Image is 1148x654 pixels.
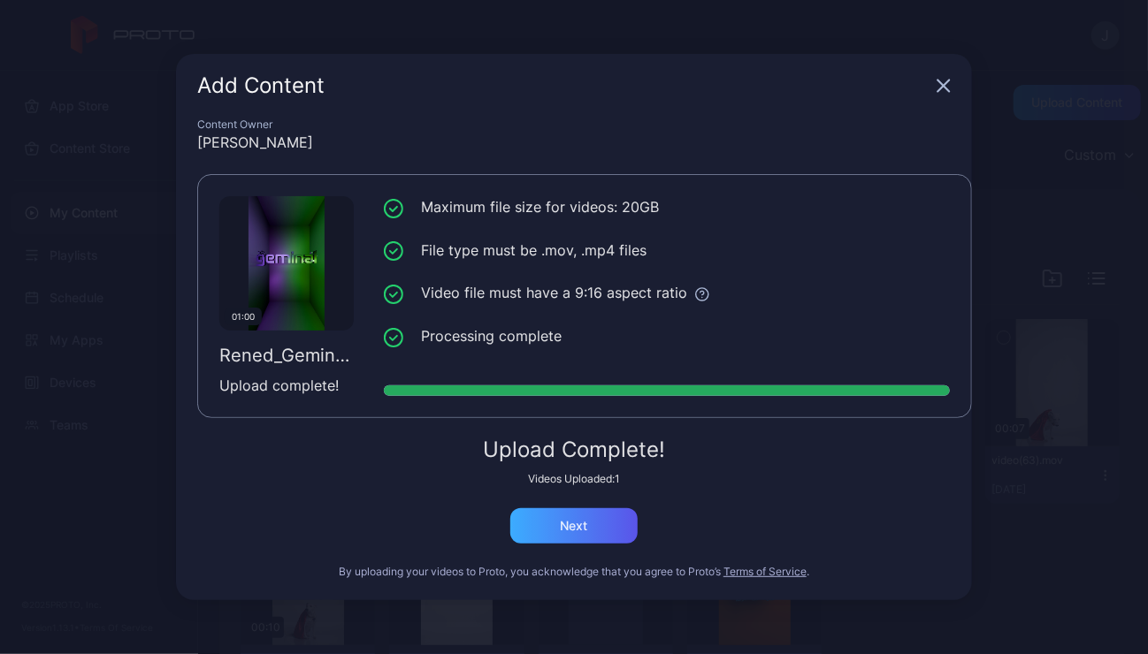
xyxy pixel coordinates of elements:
[197,75,930,96] div: Add Content
[510,508,638,544] button: Next
[219,345,354,366] div: Rened_Geminai8.mp4
[225,308,262,325] div: 01:00
[723,565,807,579] button: Terms of Service
[219,375,354,396] div: Upload complete!
[197,472,951,486] div: Videos Uploaded: 1
[561,519,588,533] div: Next
[384,196,950,218] li: Maximum file size for videos: 20GB
[197,118,951,132] div: Content Owner
[197,565,951,579] div: By uploading your videos to Proto, you acknowledge that you agree to Proto’s .
[384,240,950,262] li: File type must be .mov, .mp4 files
[197,132,951,153] div: [PERSON_NAME]
[384,325,950,347] li: Processing complete
[384,282,950,304] li: Video file must have a 9:16 aspect ratio
[197,439,951,460] div: Upload Complete!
